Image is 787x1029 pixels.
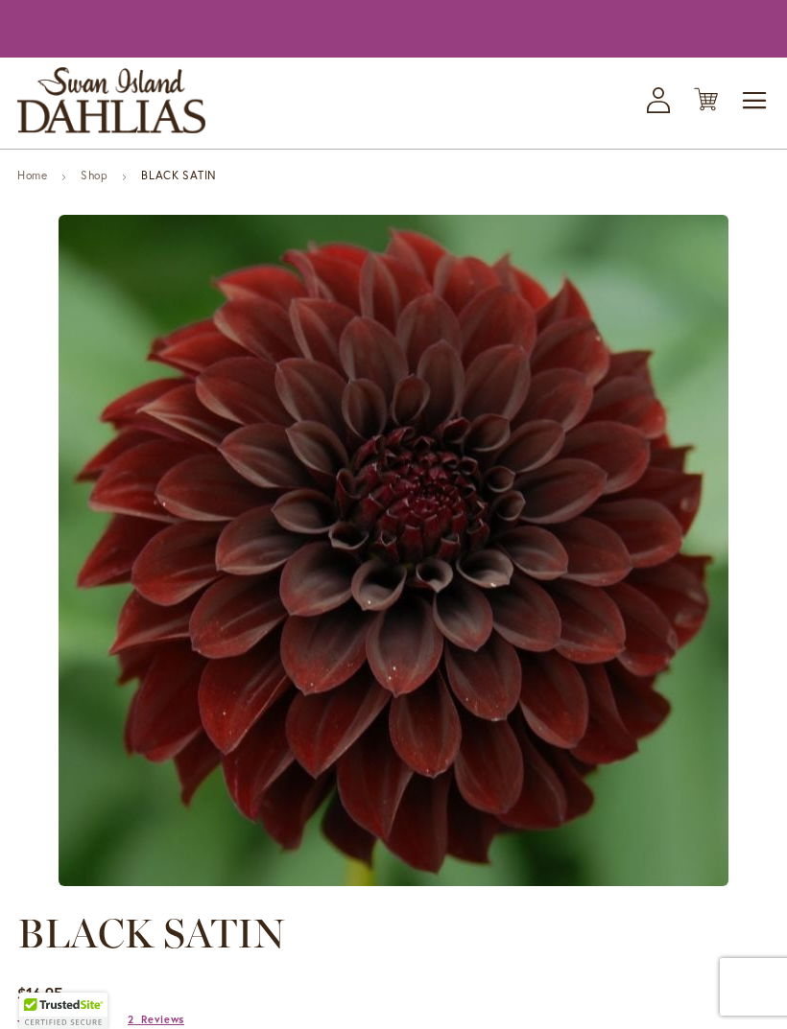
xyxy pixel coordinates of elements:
[59,215,728,886] img: main product photo
[128,1013,184,1026] a: 2 Reviews
[17,67,205,133] a: store logo
[17,909,285,958] span: BLACK SATIN
[128,1013,134,1026] span: 2
[81,168,107,182] a: Shop
[17,168,47,182] a: Home
[141,1013,184,1026] span: Reviews
[14,961,68,1015] iframe: Launch Accessibility Center
[141,168,217,182] strong: BLACK SATIN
